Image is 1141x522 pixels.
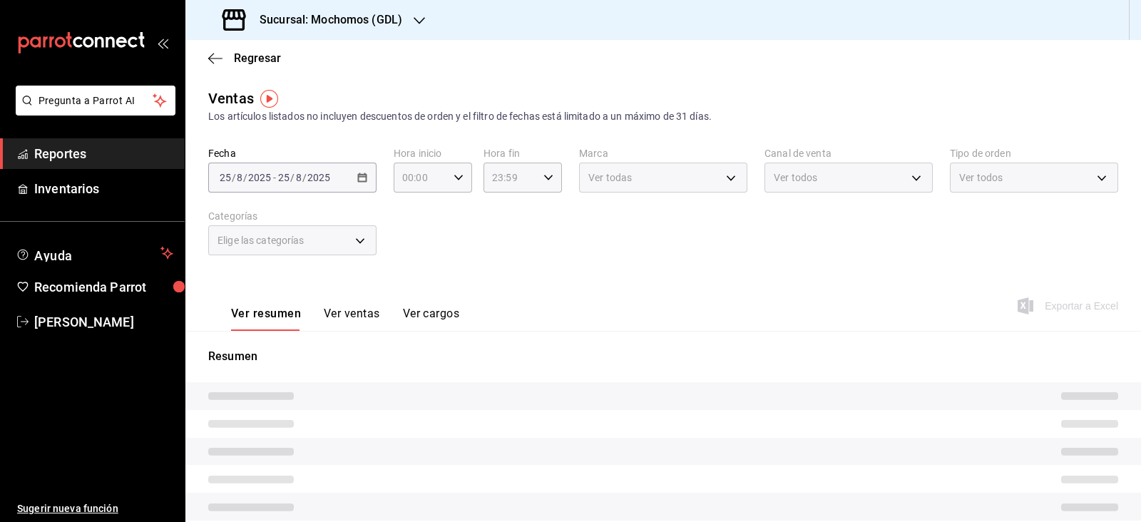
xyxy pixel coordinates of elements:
[260,90,278,108] img: Tooltip marker
[277,172,290,183] input: --
[959,170,1003,185] span: Ver todos
[208,211,377,221] label: Categorías
[248,11,402,29] h3: Sucursal: Mochomos (GDL)
[218,233,305,247] span: Elige las categorías
[302,172,307,183] span: /
[157,37,168,48] button: open_drawer_menu
[764,148,933,158] label: Canal de venta
[774,170,817,185] span: Ver todos
[483,148,562,158] label: Hora fin
[17,501,173,516] span: Sugerir nueva función
[403,307,460,331] button: Ver cargos
[295,172,302,183] input: --
[232,172,236,183] span: /
[273,172,276,183] span: -
[324,307,380,331] button: Ver ventas
[208,51,281,65] button: Regresar
[236,172,243,183] input: --
[208,348,1118,365] p: Resumen
[231,307,301,331] button: Ver resumen
[208,148,377,158] label: Fecha
[247,172,272,183] input: ----
[10,103,175,118] a: Pregunta a Parrot AI
[39,93,153,108] span: Pregunta a Parrot AI
[16,86,175,116] button: Pregunta a Parrot AI
[34,245,155,262] span: Ayuda
[234,51,281,65] span: Regresar
[34,144,173,163] span: Reportes
[950,148,1118,158] label: Tipo de orden
[34,179,173,198] span: Inventarios
[34,277,173,297] span: Recomienda Parrot
[34,312,173,332] span: [PERSON_NAME]
[231,307,459,331] div: navigation tabs
[588,170,632,185] span: Ver todas
[290,172,295,183] span: /
[208,109,1118,124] div: Los artículos listados no incluyen descuentos de orden y el filtro de fechas está limitado a un m...
[219,172,232,183] input: --
[579,148,747,158] label: Marca
[307,172,331,183] input: ----
[208,88,254,109] div: Ventas
[394,148,472,158] label: Hora inicio
[243,172,247,183] span: /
